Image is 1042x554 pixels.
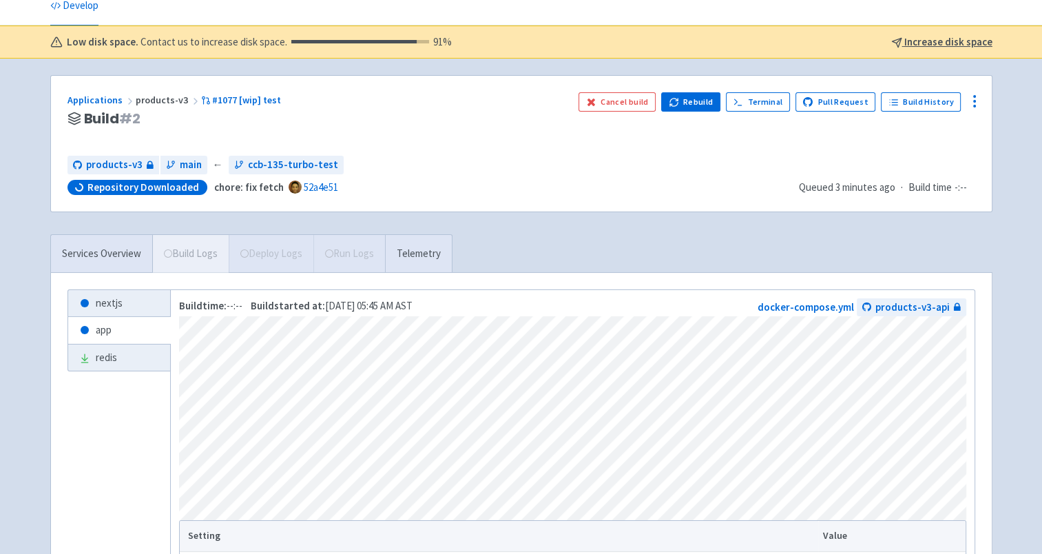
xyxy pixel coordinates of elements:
strong: chore: fix fetch [214,181,284,194]
div: · [799,180,975,196]
strong: Build started at: [251,299,325,312]
a: Services Overview [51,235,152,273]
a: docker-compose.yml [758,300,854,314]
span: # 2 [119,109,140,128]
span: ccb-135-turbo-test [248,157,338,173]
span: -:-- [955,180,967,196]
span: ← [213,157,223,173]
span: --:-- [179,299,242,312]
span: Build [84,111,140,127]
a: #1077 [wip] test [201,94,284,106]
span: products-v3-api [875,300,950,316]
button: Rebuild [661,92,720,112]
a: Telemetry [385,235,452,273]
span: products-v3 [136,94,201,106]
span: [DATE] 05:45 AM AST [251,299,413,312]
a: Applications [67,94,136,106]
a: products-v3 [67,156,159,174]
div: 91 % [291,34,452,50]
th: Setting [180,521,819,551]
a: main [160,156,207,174]
button: Cancel build [579,92,656,112]
u: Increase disk space [904,35,992,48]
span: Build time [908,180,952,196]
span: Repository Downloaded [87,181,199,194]
a: redis [68,345,170,371]
span: Contact us to increase disk space. [140,34,452,50]
a: app [68,317,170,344]
span: products-v3 [86,157,143,173]
a: Pull Request [795,92,876,112]
time: 3 minutes ago [835,181,895,194]
a: Build History [881,92,961,112]
strong: Build time: [179,299,227,312]
a: products-v3-api [857,298,966,317]
th: Value [818,521,965,551]
a: Terminal [726,92,790,112]
b: Low disk space. [67,34,138,50]
a: ccb-135-turbo-test [229,156,344,174]
span: Queued [799,181,895,194]
a: nextjs [68,290,170,317]
a: 52a4e51 [304,181,338,194]
span: main [180,157,202,173]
